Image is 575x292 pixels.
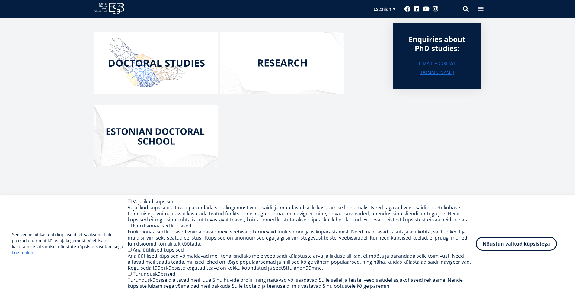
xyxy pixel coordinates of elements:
[414,6,420,12] a: Linkedin
[133,198,175,205] label: Vajalikud küpsised
[133,271,175,277] label: Turundusküpsised
[128,277,476,289] div: Turundusküpsiseid aitavad meil luua Sinu huvide profiili ning näitavad või saadavad Sulle sellel ...
[12,232,128,256] p: See veebisait kasutab küpsiseid, et saaksime teile pakkuda parimat külastajakogemust. Veebisaidi ...
[12,250,36,256] a: Loe rohkem
[405,35,469,53] div: Enquiries about PhD studies:
[133,246,184,253] label: Analüütilised küpsised
[133,222,191,229] label: Funktsionaalsed küpsised
[476,237,557,251] button: Nõustun valitud küpsistega
[433,6,439,12] a: Instagram
[128,253,476,271] div: Analüütilised küpsised võimaldavad meil teha kindlaks meie veebisaidi külastuste arvu ja liikluse...
[128,205,476,223] div: Vajalikud küpsised aitavad parandada sinu kogemust veebisaidil ja muudavad selle kasutamise lihts...
[128,229,476,247] div: Funktsionaalsed küpsised võimaldavad meie veebisaidil erinevaid funktsioone ja isikupärastamist. ...
[404,6,410,12] a: Facebook
[423,6,430,12] a: Youtube
[405,59,469,77] a: [EMAIL_ADDRESS][DOMAIN_NAME]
